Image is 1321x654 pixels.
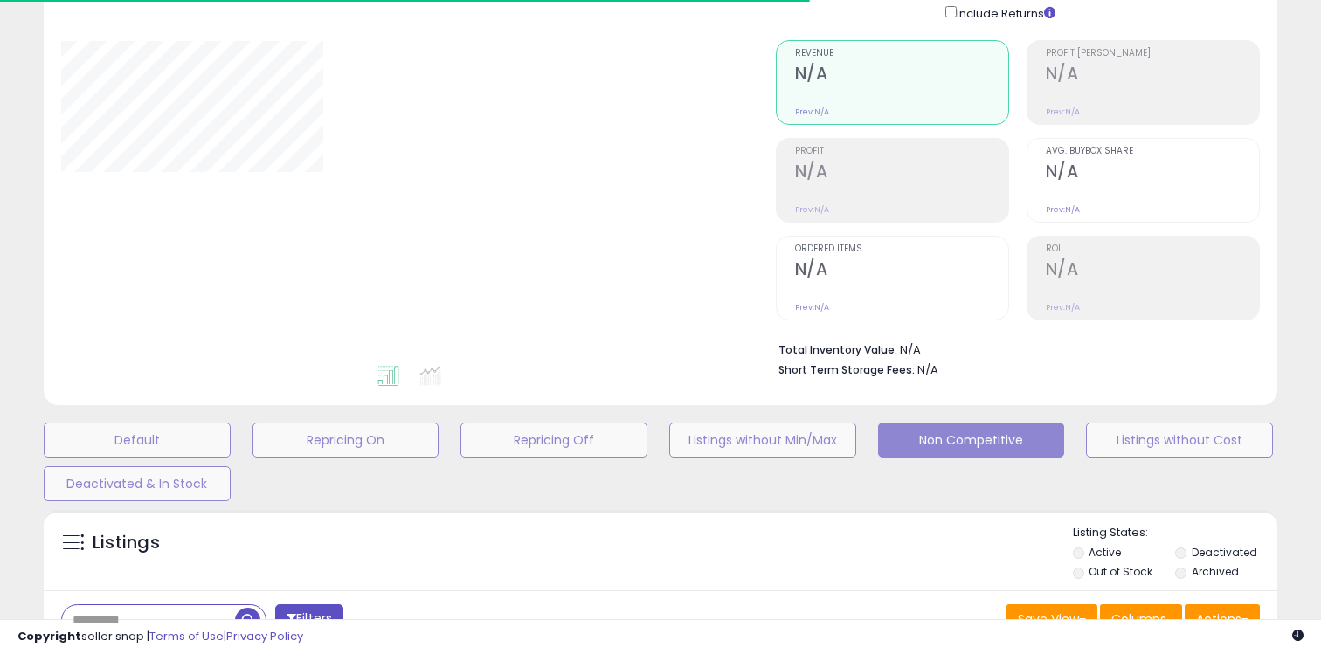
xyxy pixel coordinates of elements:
[795,162,1008,185] h2: N/A
[252,423,439,458] button: Repricing On
[878,423,1065,458] button: Non Competitive
[778,342,897,357] b: Total Inventory Value:
[1046,244,1259,254] span: ROI
[795,64,1008,87] h2: N/A
[44,466,231,501] button: Deactivated & In Stock
[795,204,829,215] small: Prev: N/A
[1046,259,1259,283] h2: N/A
[17,628,81,644] strong: Copyright
[1046,204,1080,215] small: Prev: N/A
[1046,147,1259,156] span: Avg. Buybox Share
[460,423,647,458] button: Repricing Off
[795,259,1008,283] h2: N/A
[795,147,1008,156] span: Profit
[778,362,915,377] b: Short Term Storage Fees:
[1046,49,1259,59] span: Profit [PERSON_NAME]
[1046,64,1259,87] h2: N/A
[795,107,829,117] small: Prev: N/A
[795,244,1008,254] span: Ordered Items
[795,49,1008,59] span: Revenue
[1046,302,1080,313] small: Prev: N/A
[669,423,856,458] button: Listings without Min/Max
[17,629,303,645] div: seller snap | |
[1086,423,1273,458] button: Listings without Cost
[1046,162,1259,185] h2: N/A
[917,361,938,378] span: N/A
[1046,107,1080,117] small: Prev: N/A
[778,338,1247,359] li: N/A
[795,302,829,313] small: Prev: N/A
[44,423,231,458] button: Default
[932,3,1076,23] div: Include Returns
